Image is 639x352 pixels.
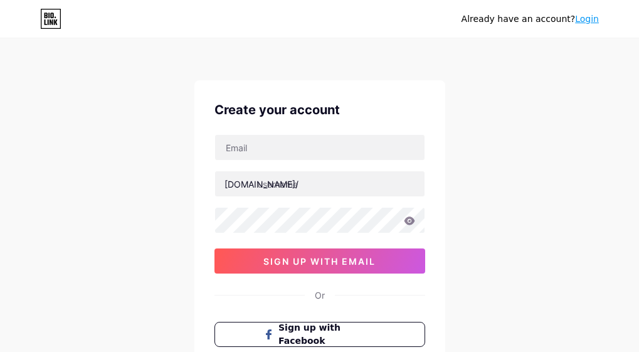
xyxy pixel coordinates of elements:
div: Already have an account? [462,13,599,26]
input: username [215,171,425,196]
div: [DOMAIN_NAME]/ [224,178,298,191]
a: Login [575,14,599,24]
span: sign up with email [263,256,376,267]
div: Create your account [214,100,425,119]
div: Or [315,289,325,302]
button: sign up with email [214,248,425,274]
button: Sign up with Facebook [214,322,425,347]
span: Sign up with Facebook [278,321,376,348]
input: Email [215,135,425,160]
